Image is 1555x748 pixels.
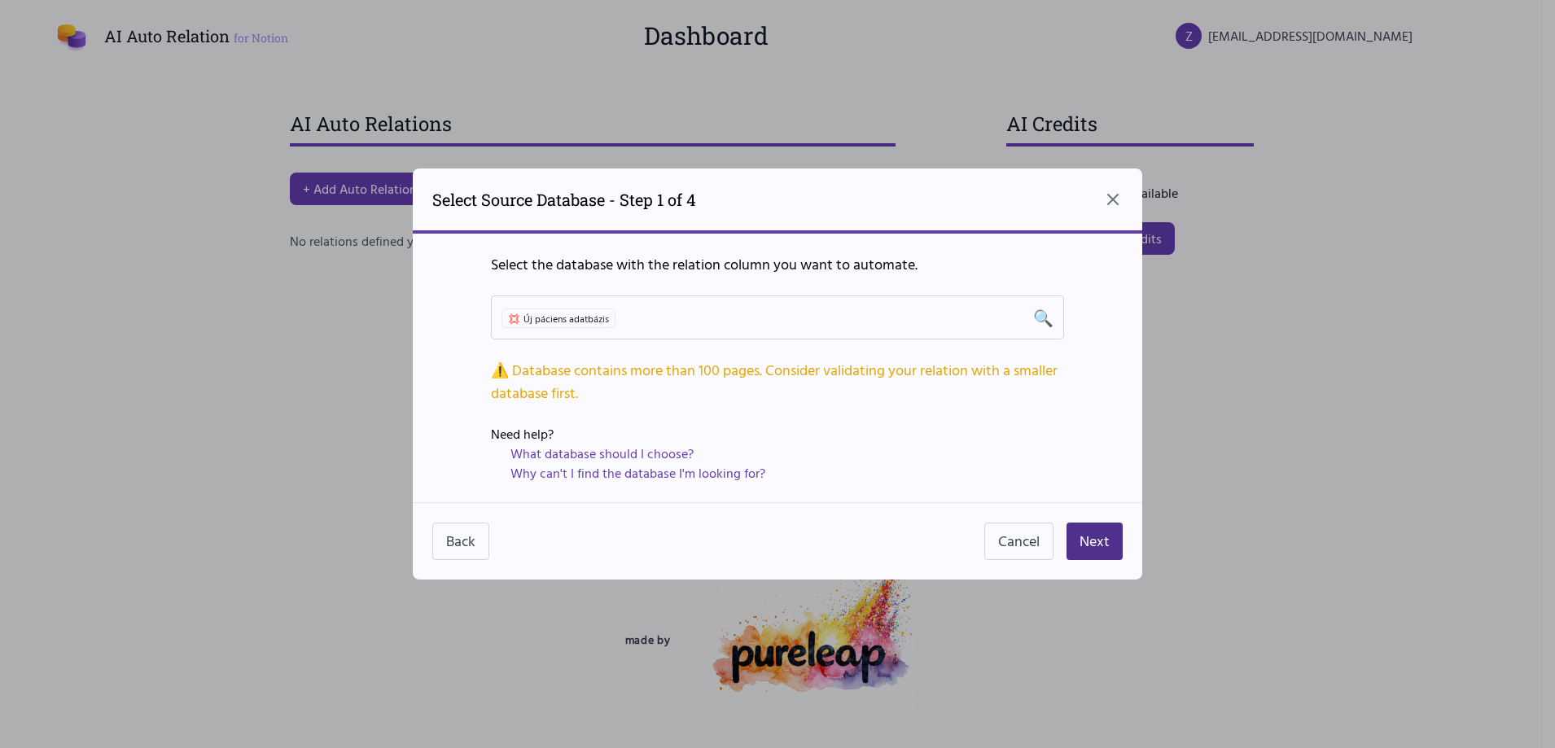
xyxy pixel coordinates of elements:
a: Why can't I find the database I'm looking for? [510,463,765,483]
button: Back [432,523,489,560]
button: Cancel [984,523,1053,560]
span: Új páciens adatbázis [502,308,615,328]
h3: Need help? [491,424,1064,444]
a: What database should I choose? [510,444,694,463]
span: 🔍 [1033,306,1053,329]
span: 💢 [508,312,520,325]
button: Next [1067,523,1123,560]
div: ⚠️ Database contains more than 100 pages. Consider validating your relation with a smaller databa... [491,359,1064,405]
h2: Select Source Database - Step 1 of 4 [432,188,696,211]
button: Close dialog [1103,190,1123,209]
p: Select the database with the relation column you want to automate. [491,253,1064,276]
